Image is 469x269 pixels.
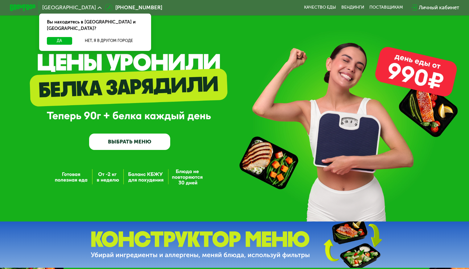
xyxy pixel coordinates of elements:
[42,5,96,10] span: [GEOGRAPHIC_DATA]
[89,134,170,150] a: ВЫБРАТЬ МЕНЮ
[47,37,72,45] button: Да
[304,5,336,10] a: Качество еды
[105,4,162,11] a: [PHONE_NUMBER]
[369,5,403,10] div: поставщикам
[341,5,364,10] a: Вендинги
[419,4,459,11] div: Личный кабинет
[75,37,143,45] button: Нет, я в другом городе
[39,14,151,37] div: Вы находитесь в [GEOGRAPHIC_DATA] и [GEOGRAPHIC_DATA]?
